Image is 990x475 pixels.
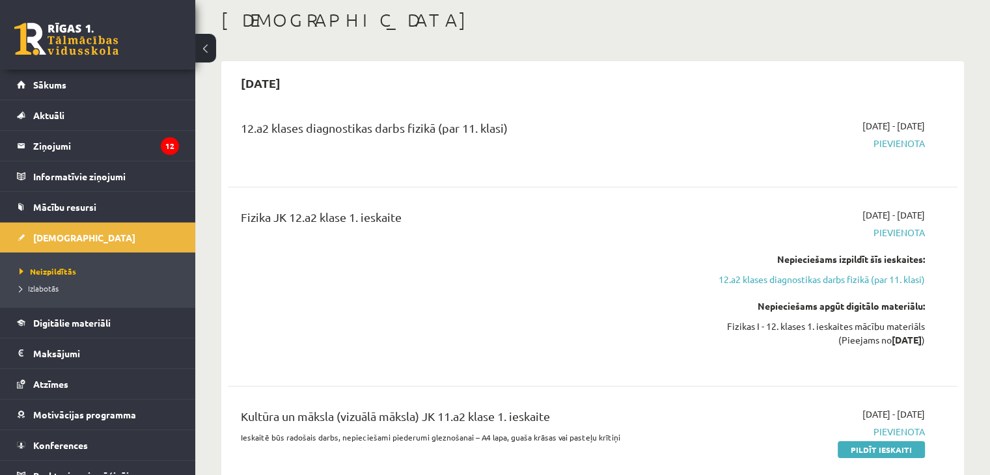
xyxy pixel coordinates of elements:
div: Nepieciešams apgūt digitālo materiālu: [710,299,925,313]
a: Konferences [17,430,179,460]
span: Pievienota [710,226,925,239]
i: 12 [161,137,179,155]
a: Mācību resursi [17,192,179,222]
a: 12.a2 klases diagnostikas darbs fizikā (par 11. klasi) [710,273,925,286]
div: Fizika JK 12.a2 klase 1. ieskaite [241,208,691,232]
a: Maksājumi [17,338,179,368]
div: Fizikas I - 12. klases 1. ieskaites mācību materiāls (Pieejams no ) [710,319,925,347]
span: Sākums [33,79,66,90]
span: [DATE] - [DATE] [862,407,925,421]
legend: Maksājumi [33,338,179,368]
a: Neizpildītās [20,265,182,277]
span: Aktuāli [33,109,64,121]
div: Kultūra un māksla (vizuālā māksla) JK 11.a2 klase 1. ieskaite [241,407,691,431]
span: Pievienota [710,425,925,439]
span: Digitālie materiāli [33,317,111,329]
a: Ziņojumi12 [17,131,179,161]
span: [DATE] - [DATE] [862,119,925,133]
span: Motivācijas programma [33,409,136,420]
a: Izlabotās [20,282,182,294]
h1: [DEMOGRAPHIC_DATA] [221,9,964,31]
legend: Informatīvie ziņojumi [33,161,179,191]
legend: Ziņojumi [33,131,179,161]
a: Atzīmes [17,369,179,399]
a: Pildīt ieskaiti [838,441,925,458]
span: Mācību resursi [33,201,96,213]
a: [DEMOGRAPHIC_DATA] [17,223,179,252]
span: Izlabotās [20,283,59,293]
span: Neizpildītās [20,266,76,277]
div: 12.a2 klases diagnostikas darbs fizikā (par 11. klasi) [241,119,691,143]
span: Pievienota [710,137,925,150]
a: Informatīvie ziņojumi [17,161,179,191]
span: Konferences [33,439,88,451]
a: Motivācijas programma [17,400,179,429]
span: [DEMOGRAPHIC_DATA] [33,232,135,243]
a: Aktuāli [17,100,179,130]
a: Rīgas 1. Tālmācības vidusskola [14,23,118,55]
h2: [DATE] [228,68,294,98]
a: Digitālie materiāli [17,308,179,338]
a: Sākums [17,70,179,100]
strong: [DATE] [892,334,922,346]
div: Nepieciešams izpildīt šīs ieskaites: [710,252,925,266]
span: [DATE] - [DATE] [862,208,925,222]
span: Atzīmes [33,378,68,390]
p: Ieskaitē būs radošais darbs, nepieciešami piederumi gleznošanai – A4 lapa, guaša krāsas vai paste... [241,431,691,443]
